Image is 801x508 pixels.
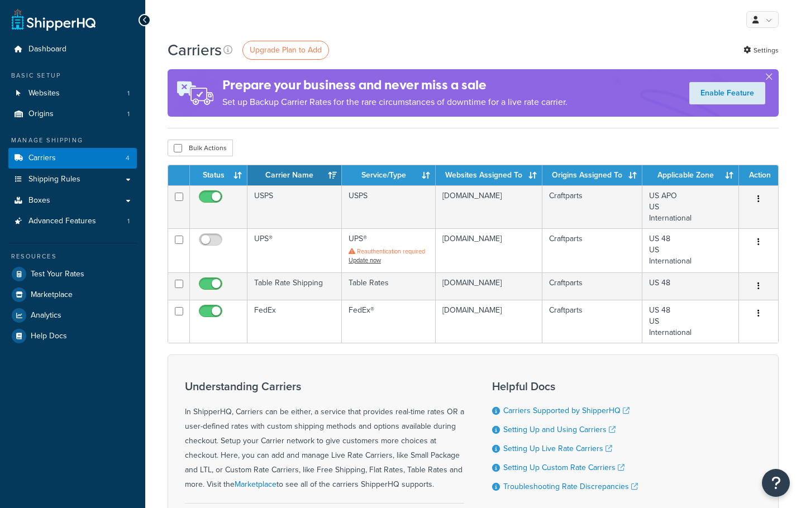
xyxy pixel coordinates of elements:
[642,165,739,185] th: Applicable Zone: activate to sort column ascending
[8,39,137,60] a: Dashboard
[8,211,137,232] a: Advanced Features 1
[8,71,137,80] div: Basic Setup
[342,300,436,343] td: FedEx®
[503,443,612,454] a: Setting Up Live Rate Carriers
[8,104,137,124] a: Origins 1
[436,185,542,228] td: [DOMAIN_NAME]
[126,154,130,163] span: 4
[28,89,60,98] span: Websites
[127,109,130,119] span: 1
[542,165,642,185] th: Origins Assigned To: activate to sort column ascending
[31,290,73,300] span: Marketplace
[8,264,137,284] a: Test Your Rates
[168,140,233,156] button: Bulk Actions
[247,300,342,343] td: FedEx
[8,285,137,305] a: Marketplace
[503,405,630,416] a: Carriers Supported by ShipperHQ
[8,136,137,145] div: Manage Shipping
[542,185,642,228] td: Craftparts
[168,69,222,117] img: ad-rules-rateshop-fe6ec290ccb7230408bd80ed9643f0289d75e0ffd9eb532fc0e269fcd187b520.png
[8,211,137,232] li: Advanced Features
[247,272,342,300] td: Table Rate Shipping
[185,380,464,492] div: In ShipperHQ, Carriers can be either, a service that provides real-time rates OR a user-defined r...
[28,154,56,163] span: Carriers
[642,272,739,300] td: US 48
[542,272,642,300] td: Craftparts
[8,169,137,190] a: Shipping Rules
[8,326,137,346] a: Help Docs
[492,380,638,392] h3: Helpful Docs
[168,39,222,61] h1: Carriers
[357,247,425,256] span: Reauthentication required
[762,469,790,497] button: Open Resource Center
[642,228,739,272] td: US 48 US International
[503,424,616,435] a: Setting Up and Using Carriers
[436,228,542,272] td: [DOMAIN_NAME]
[342,185,436,228] td: USPS
[8,148,137,169] a: Carriers 4
[8,104,137,124] li: Origins
[739,165,778,185] th: Action
[12,8,96,31] a: ShipperHQ Home
[349,256,381,265] a: Update now
[743,42,779,58] a: Settings
[8,83,137,104] li: Websites
[190,165,247,185] th: Status: activate to sort column ascending
[28,196,50,205] span: Boxes
[436,165,542,185] th: Websites Assigned To: activate to sort column ascending
[250,44,322,56] span: Upgrade Plan to Add
[127,89,130,98] span: 1
[247,185,342,228] td: USPS
[542,300,642,343] td: Craftparts
[31,311,61,320] span: Analytics
[342,228,436,272] td: UPS®
[31,332,67,341] span: Help Docs
[542,228,642,272] td: Craftparts
[28,175,80,184] span: Shipping Rules
[436,300,542,343] td: [DOMAIN_NAME]
[689,82,765,104] a: Enable Feature
[28,217,96,226] span: Advanced Features
[342,272,436,300] td: Table Rates
[8,148,137,169] li: Carriers
[28,45,66,54] span: Dashboard
[185,380,464,392] h3: Understanding Carriers
[642,300,739,343] td: US 48 US International
[235,478,276,490] a: Marketplace
[8,252,137,261] div: Resources
[8,305,137,325] a: Analytics
[8,83,137,104] a: Websites 1
[127,217,130,226] span: 1
[436,272,542,300] td: [DOMAIN_NAME]
[247,228,342,272] td: UPS®
[503,481,638,492] a: Troubleshooting Rate Discrepancies
[642,185,739,228] td: US APO US International
[503,462,624,473] a: Setting Up Custom Rate Carriers
[31,270,84,279] span: Test Your Rates
[242,41,329,60] a: Upgrade Plan to Add
[222,94,568,110] p: Set up Backup Carrier Rates for the rare circumstances of downtime for a live rate carrier.
[222,76,568,94] h4: Prepare your business and never miss a sale
[28,109,54,119] span: Origins
[342,165,436,185] th: Service/Type: activate to sort column ascending
[247,165,342,185] th: Carrier Name: activate to sort column ascending
[8,190,137,211] a: Boxes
